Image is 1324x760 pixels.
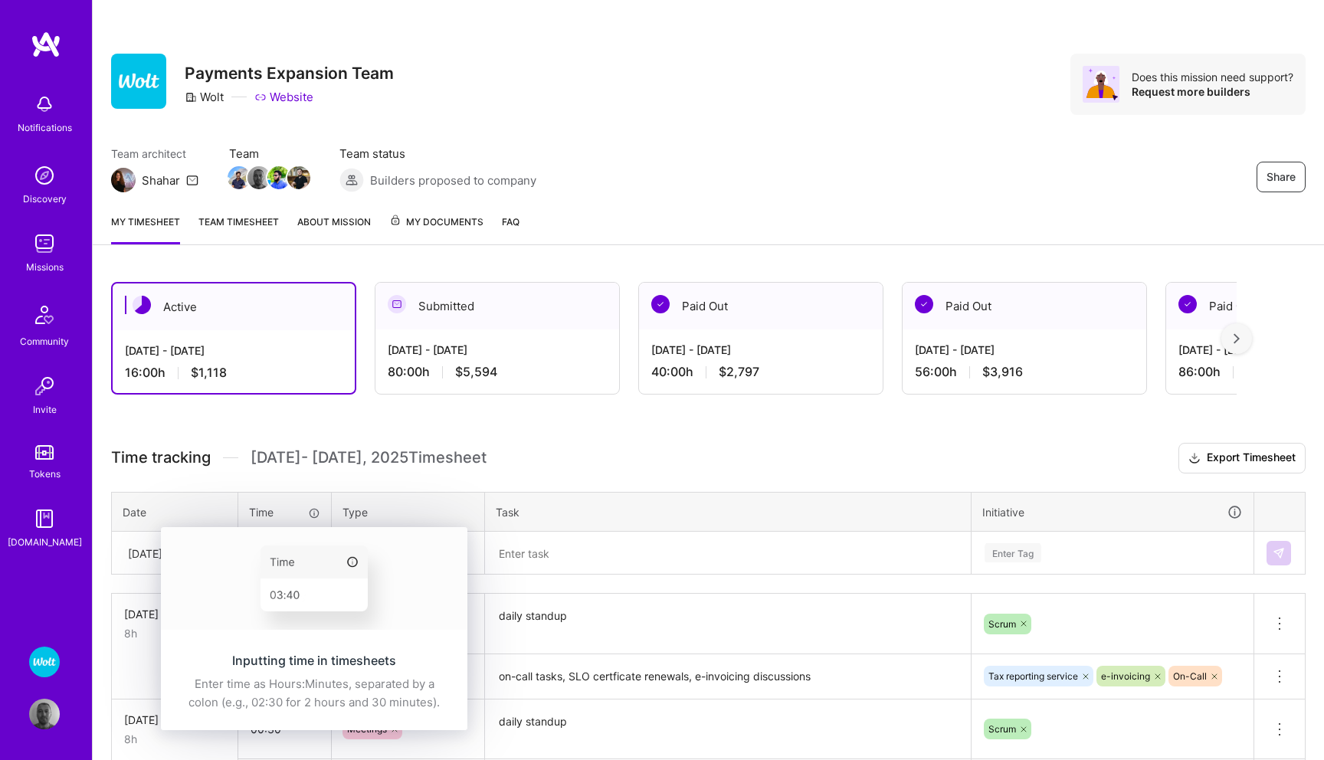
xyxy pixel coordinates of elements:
[111,54,166,109] img: Company Logo
[20,333,69,349] div: Community
[35,445,54,460] img: tokens
[289,165,309,191] a: Team Member Avatar
[23,191,67,207] div: Discovery
[1273,547,1285,559] img: Submit
[247,166,270,189] img: Team Member Avatar
[229,146,309,162] span: Team
[651,364,870,380] div: 40:00 h
[124,625,225,641] div: 8h
[915,364,1134,380] div: 56:00 h
[111,146,198,162] span: Team architect
[229,165,249,191] a: Team Member Avatar
[25,647,64,677] a: Wolt - Fintech: Payments Expansion Team
[249,165,269,191] a: Team Member Avatar
[29,371,60,401] img: Invite
[18,120,72,136] div: Notifications
[1267,169,1296,185] span: Share
[133,296,151,314] img: Active
[1234,333,1240,344] img: right
[267,166,290,189] img: Team Member Avatar
[125,342,342,359] div: [DATE] - [DATE]
[124,731,225,747] div: 8h
[29,160,60,191] img: discovery
[29,647,60,677] img: Wolt - Fintech: Payments Expansion Team
[8,534,82,550] div: [DOMAIN_NAME]
[1083,66,1119,103] img: Avatar
[125,365,342,381] div: 16:00 h
[287,166,310,189] img: Team Member Avatar
[388,295,406,313] img: Submitted
[982,503,1243,521] div: Initiative
[142,172,180,188] div: Shahar
[502,214,519,244] a: FAQ
[915,342,1134,358] div: [DATE] - [DATE]
[128,545,162,561] div: [DATE]
[915,295,933,313] img: Paid Out
[487,701,969,758] textarea: daily standup
[297,214,371,244] a: About Mission
[1257,162,1306,192] button: Share
[455,364,497,380] span: $5,594
[487,595,969,653] textarea: daily standup
[33,401,57,418] div: Invite
[249,504,320,520] div: Time
[29,699,60,729] img: User Avatar
[31,31,61,58] img: logo
[903,283,1146,329] div: Paid Out
[1178,295,1197,313] img: Paid Out
[1132,84,1293,99] div: Request more builders
[161,527,467,630] img: Time
[111,448,211,467] span: Time tracking
[191,365,227,381] span: $1,118
[185,91,197,103] i: icon CompanyGray
[185,89,224,105] div: Wolt
[113,283,355,330] div: Active
[332,492,485,532] th: Type
[719,364,759,380] span: $2,797
[388,364,607,380] div: 80:00 h
[487,656,969,698] textarea: on-call tasks, SLO certficate renewals, e-invoicing discussions
[1173,670,1207,682] span: On-Call
[375,283,619,329] div: Submitted
[29,466,61,482] div: Tokens
[988,618,1016,630] span: Scrum
[254,89,313,105] a: Website
[651,342,870,358] div: [DATE] - [DATE]
[179,675,449,712] div: Enter time as Hours:Minutes, separated by a colon (e.g., 02:30 for 2 hours and 30 minutes).
[198,214,279,244] a: Team timesheet
[985,541,1041,565] div: Enter Tag
[651,295,670,313] img: Paid Out
[228,166,251,189] img: Team Member Avatar
[339,146,536,162] span: Team status
[988,723,1016,735] span: Scrum
[370,172,536,188] span: Builders proposed to company
[639,283,883,329] div: Paid Out
[1188,450,1201,467] i: icon Download
[389,214,483,231] span: My Documents
[26,296,63,333] img: Community
[29,89,60,120] img: bell
[1101,670,1150,682] span: e-invoicing
[388,342,607,358] div: [DATE] - [DATE]
[111,168,136,192] img: Team Architect
[26,259,64,275] div: Missions
[988,670,1078,682] span: Tax reporting service
[124,606,225,622] div: [DATE]
[389,214,483,244] a: My Documents
[29,228,60,259] img: teamwork
[269,165,289,191] a: Team Member Avatar
[485,492,972,532] th: Task
[982,364,1023,380] span: $3,916
[124,712,225,728] div: [DATE]
[179,652,449,669] div: Inputting time in timesheets
[251,448,487,467] span: [DATE] - [DATE] , 2025 Timesheet
[25,699,64,729] a: User Avatar
[111,214,180,244] a: My timesheet
[1178,443,1306,473] button: Export Timesheet
[186,174,198,186] i: icon Mail
[1132,70,1293,84] div: Does this mission need support?
[339,168,364,192] img: Builders proposed to company
[29,503,60,534] img: guide book
[112,492,238,532] th: Date
[185,64,394,83] h3: Payments Expansion Team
